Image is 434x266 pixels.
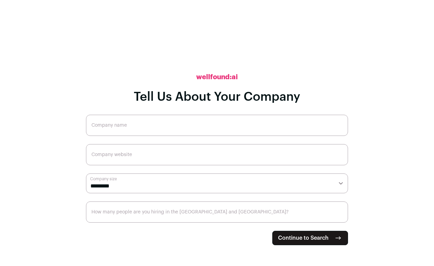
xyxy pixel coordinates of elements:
input: Company name [86,115,348,136]
input: Company website [86,144,348,165]
span: Continue to Search [278,234,329,242]
button: Continue to Search [272,231,348,245]
input: How many people are you hiring in the US and Canada? [86,201,348,223]
h1: Tell Us About Your Company [134,90,300,104]
h2: wellfound:ai [196,72,238,82]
